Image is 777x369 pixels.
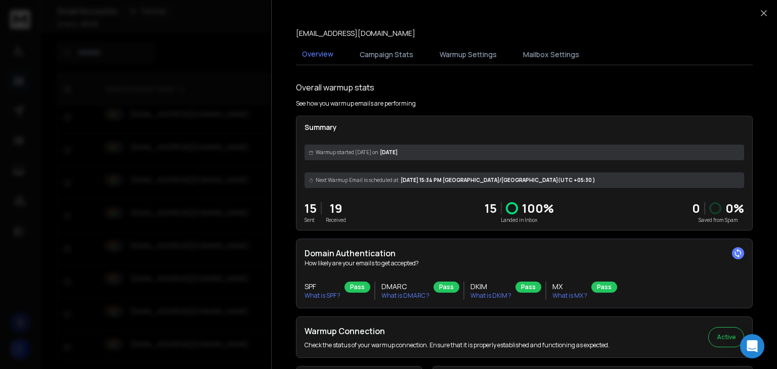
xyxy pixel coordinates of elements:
[381,292,429,300] p: What is DMARC ?
[515,282,541,293] div: Pass
[296,81,374,94] h1: Overall warmup stats
[434,43,503,66] button: Warmup Settings
[296,100,416,108] p: See how you warmup emails are performing
[708,327,744,347] button: Active
[517,43,585,66] button: Mailbox Settings
[485,216,554,224] p: Landed in Inbox
[692,216,744,224] p: Saved from Spam
[326,216,346,224] p: Received
[470,292,511,300] p: What is DKIM ?
[305,172,744,188] div: [DATE] 15:34 PM [GEOGRAPHIC_DATA]/[GEOGRAPHIC_DATA] (UTC +05:30 )
[692,200,700,216] strong: 0
[305,145,744,160] div: [DATE]
[305,292,340,300] p: What is SPF ?
[552,292,587,300] p: What is MX ?
[316,149,378,156] span: Warmup started [DATE] on
[305,259,744,267] p: How likely are your emails to get accepted?
[591,282,617,293] div: Pass
[552,282,587,292] h3: MX
[305,341,610,349] p: Check the status of your warmup connection. Ensure that it is properly established and functionin...
[305,122,744,132] p: Summary
[381,282,429,292] h3: DMARC
[470,282,511,292] h3: DKIM
[296,28,415,38] p: [EMAIL_ADDRESS][DOMAIN_NAME]
[326,200,346,216] p: 19
[296,43,339,66] button: Overview
[434,282,459,293] div: Pass
[522,200,554,216] p: 100 %
[305,247,744,259] h2: Domain Authentication
[725,200,744,216] p: 0 %
[354,43,419,66] button: Campaign Stats
[305,200,317,216] p: 15
[305,282,340,292] h3: SPF
[740,334,764,358] div: Open Intercom Messenger
[485,200,497,216] p: 15
[305,325,610,337] h2: Warmup Connection
[305,216,317,224] p: Sent
[316,176,399,184] span: Next Warmup Email is scheduled at
[344,282,370,293] div: Pass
